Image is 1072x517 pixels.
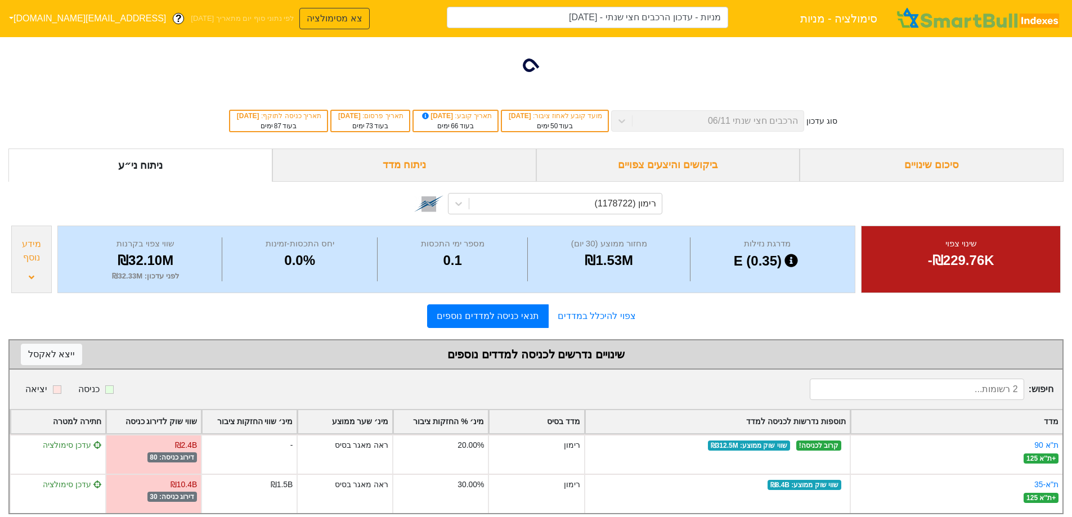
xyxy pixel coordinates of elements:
[236,121,321,131] div: בעוד ימים
[191,13,294,24] span: לפי נתוני סוף יום מתאריך [DATE]
[800,149,1064,182] div: סיכום שינויים
[489,410,584,433] div: Toggle SortBy
[147,492,198,502] span: דירוג כניסה: 30
[488,434,584,474] div: רימון
[1024,453,1058,464] span: + ת''א 125
[595,197,656,210] div: רימון (1178722)
[895,7,1063,30] img: SmartBull
[549,305,645,327] a: צפוי להיכלל במדדים
[393,410,488,433] div: Toggle SortBy
[335,479,389,491] div: ראה מאגר בסיס
[337,111,403,121] div: תאריך פרסום :
[1024,493,1058,503] span: + ת''א 125
[419,111,492,121] div: תאריך קובע :
[175,439,198,451] div: ₪2.4B
[550,122,558,130] span: 50
[176,11,182,26] span: ?
[419,121,492,131] div: בעוד ימים
[298,410,392,433] div: Toggle SortBy
[225,237,374,250] div: יחס התכסות-זמינות
[1034,480,1058,489] a: ת"א-35
[806,115,837,127] div: סוג עדכון
[876,237,1046,250] div: שינוי צפוי
[810,379,1053,400] span: חיפוש :
[531,250,687,271] div: ₪1.53M
[420,112,455,120] span: [DATE]
[171,479,197,491] div: ₪10.4B
[457,439,484,451] div: 20.00%
[531,237,687,250] div: מחזור ממוצע (30 יום)
[338,112,362,120] span: [DATE]
[509,112,533,120] span: [DATE]
[451,122,458,130] span: 66
[380,250,524,271] div: 0.1
[457,479,484,491] div: 30.00%
[25,383,47,396] div: יציאה
[1034,440,1058,449] a: ת''א 90
[11,410,105,433] div: Toggle SortBy
[488,474,584,513] div: רימון
[380,237,524,250] div: מספר ימי התכסות
[237,112,261,120] span: [DATE]
[106,410,201,433] div: Toggle SortBy
[337,121,403,131] div: בעוד ימים
[810,379,1024,400] input: 2 רשומות...
[272,149,536,182] div: ניתוח מדד
[147,452,198,462] span: דירוג כניסה: 80
[78,383,100,396] div: כניסה
[225,250,374,271] div: 0.0%
[21,346,1051,363] div: שינויים נדרשים לכניסה למדדים נוספים
[274,122,281,130] span: 87
[236,111,321,121] div: תאריך כניסה לתוקף :
[585,410,850,433] div: Toggle SortBy
[447,7,728,28] input: מניות - עדכון הרכבים חצי שנתי - 06/11/25
[72,250,219,271] div: ₪32.10M
[693,250,841,272] div: E (0.35)
[202,410,297,433] div: Toggle SortBy
[72,271,219,282] div: לפני עדכון : ₪32.33M
[536,149,800,182] div: ביקושים והיצעים צפויים
[851,410,1062,433] div: Toggle SortBy
[299,8,369,29] button: צא מסימולציה
[427,304,548,328] a: תנאי כניסה למדדים נוספים
[796,440,841,451] span: קרוב לכניסה!
[508,121,602,131] div: בעוד ימים
[43,480,101,489] span: עדכן סימולציה
[876,250,1046,271] div: -₪229.76K
[800,7,878,30] span: סימולציה - מניות
[693,237,841,250] div: מדרגת נזילות
[335,439,389,451] div: ראה מאגר בסיס
[508,111,602,121] div: מועד קובע לאחוז ציבור :
[21,344,82,365] button: ייצא לאקסל
[72,237,219,250] div: שווי צפוי בקרנות
[708,440,790,451] span: שווי שוק ממוצע : ₪312.5M
[271,479,293,491] div: ₪1.5B
[43,440,101,449] span: עדכן סימולציה
[768,480,841,490] span: שווי שוק ממוצע : ₪8.4B
[523,52,550,79] img: loading...
[366,122,373,130] span: 73
[290,439,293,451] div: -
[8,149,272,182] div: ניתוח ני״ע
[15,237,48,264] div: מידע נוסף
[414,189,443,218] img: tase link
